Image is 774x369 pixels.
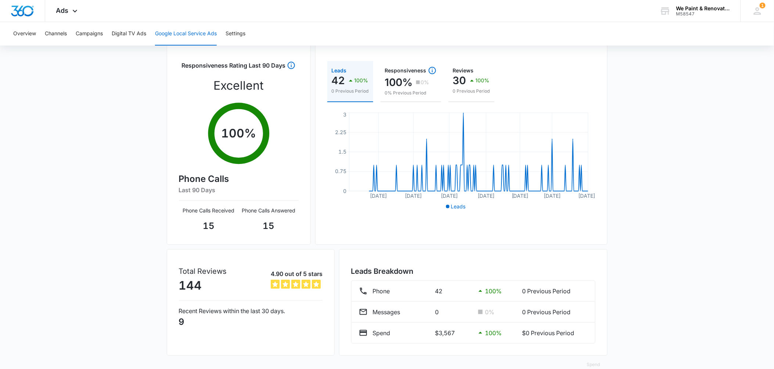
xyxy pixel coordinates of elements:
[453,75,466,86] p: 30
[112,22,146,46] button: Digital TV Ads
[56,7,69,14] span: Ads
[485,287,502,295] p: 100 %
[13,22,36,46] button: Overview
[522,308,588,316] p: 0 Previous Period
[435,287,470,295] p: 42
[485,329,502,337] p: 100 %
[453,88,490,94] p: 0 Previous Period
[338,148,346,155] tspan: 1.5
[181,61,285,74] h3: Responsiveness Rating Last 90 Days
[179,219,239,233] p: 15
[373,308,400,316] p: Messages
[155,22,217,46] button: Google Local Service Ads
[354,78,368,83] p: 100%
[373,287,390,295] p: Phone
[453,68,490,73] div: Reviews
[335,129,346,135] tspan: 2.25
[214,77,264,94] p: Excellent
[76,22,103,46] button: Campaigns
[676,6,730,11] div: account name
[385,66,437,75] div: Responsiveness
[544,193,561,199] tspan: [DATE]
[578,193,595,199] tspan: [DATE]
[405,193,422,199] tspan: [DATE]
[179,207,239,214] p: Phone Calls Received
[760,3,766,8] span: 1
[485,308,494,316] p: 0 %
[512,193,529,199] tspan: [DATE]
[45,22,67,46] button: Channels
[226,22,245,46] button: Settings
[343,188,346,194] tspan: 0
[179,315,323,329] p: 9
[441,193,458,199] tspan: [DATE]
[421,80,429,85] p: 0%
[332,75,345,86] p: 42
[239,207,299,214] p: Phone Calls Answered
[435,308,470,316] p: 0
[271,269,323,278] p: 4.90 out of 5 stars
[221,125,256,142] p: 100 %
[179,307,323,315] p: Recent Reviews within the last 30 days.
[370,193,387,199] tspan: [DATE]
[332,88,369,94] p: 0 Previous Period
[351,266,595,277] h3: Leads Breakdown
[522,329,588,337] p: $0 Previous Period
[451,203,466,209] span: Leads
[476,78,490,83] p: 100%
[522,287,588,295] p: 0 Previous Period
[343,111,346,118] tspan: 3
[332,68,369,73] div: Leads
[478,193,494,199] tspan: [DATE]
[385,76,413,88] p: 100%
[335,168,346,175] tspan: 0.75
[179,266,227,277] p: Total Reviews
[435,329,470,337] p: $3,567
[239,219,299,233] p: 15
[373,329,390,337] p: Spend
[676,11,730,17] div: account id
[760,3,766,8] div: notifications count
[179,277,227,294] p: 144
[385,90,437,96] p: 0% Previous Period
[179,186,299,194] h6: Last 90 Days
[179,172,299,186] h4: Phone Calls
